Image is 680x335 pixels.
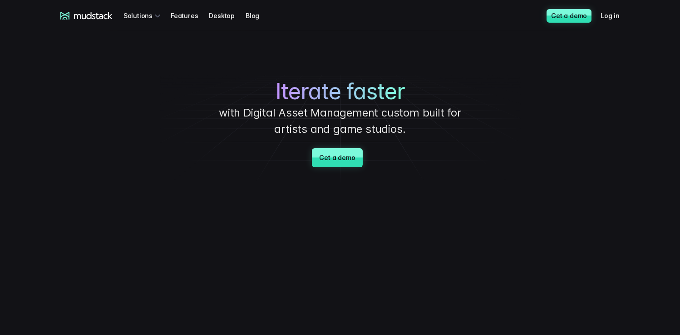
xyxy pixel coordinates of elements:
a: Blog [246,7,270,24]
span: Iterate faster [276,78,405,105]
p: with Digital Asset Management custom built for artists and game studios. [204,105,476,137]
a: Features [171,7,209,24]
a: Get a demo [547,9,591,23]
a: Log in [601,7,631,24]
a: Desktop [209,7,246,24]
div: Solutions [123,7,163,24]
a: mudstack logo [60,12,113,20]
a: Get a demo [312,148,362,167]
